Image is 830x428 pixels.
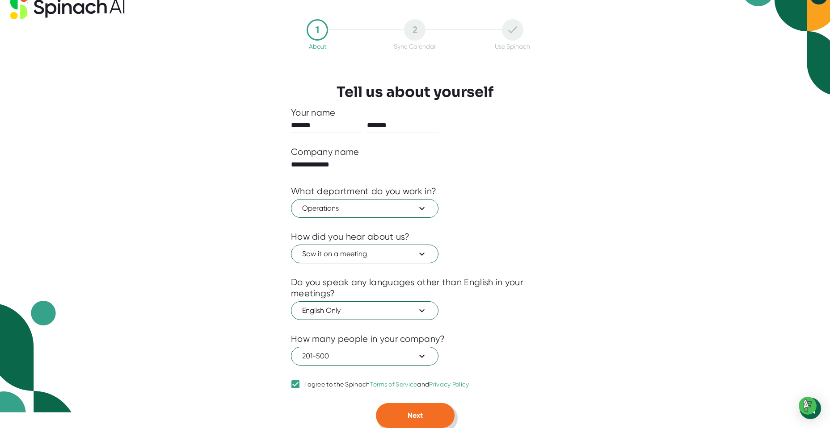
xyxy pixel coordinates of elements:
[495,43,530,50] div: Use Spinach
[291,277,539,299] div: Do you speak any languages other than English in your meetings?
[370,381,417,388] a: Terms of Service
[394,43,436,50] div: Sync Calendar
[309,43,326,50] div: About
[302,203,427,214] span: Operations
[291,231,410,242] div: How did you hear about us?
[291,107,539,118] div: Your name
[302,305,427,316] span: English Only
[291,245,438,263] button: Saw it on a meeting
[291,199,438,218] button: Operations
[337,83,493,100] h3: Tell us about yourself
[302,249,427,259] span: Saw it on a meeting
[291,347,438,366] button: 201-500
[376,403,455,428] button: Next
[307,19,328,41] div: 1
[304,381,469,389] div: I agree to the Spinach and
[291,146,359,158] div: Company name
[408,411,423,420] span: Next
[800,398,821,419] div: Open Intercom Messenger
[302,351,427,362] span: 201-500
[291,301,438,320] button: English Only
[404,19,426,41] div: 2
[291,333,445,345] div: How many people in your company?
[291,186,436,197] div: What department do you work in?
[429,381,469,388] a: Privacy Policy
